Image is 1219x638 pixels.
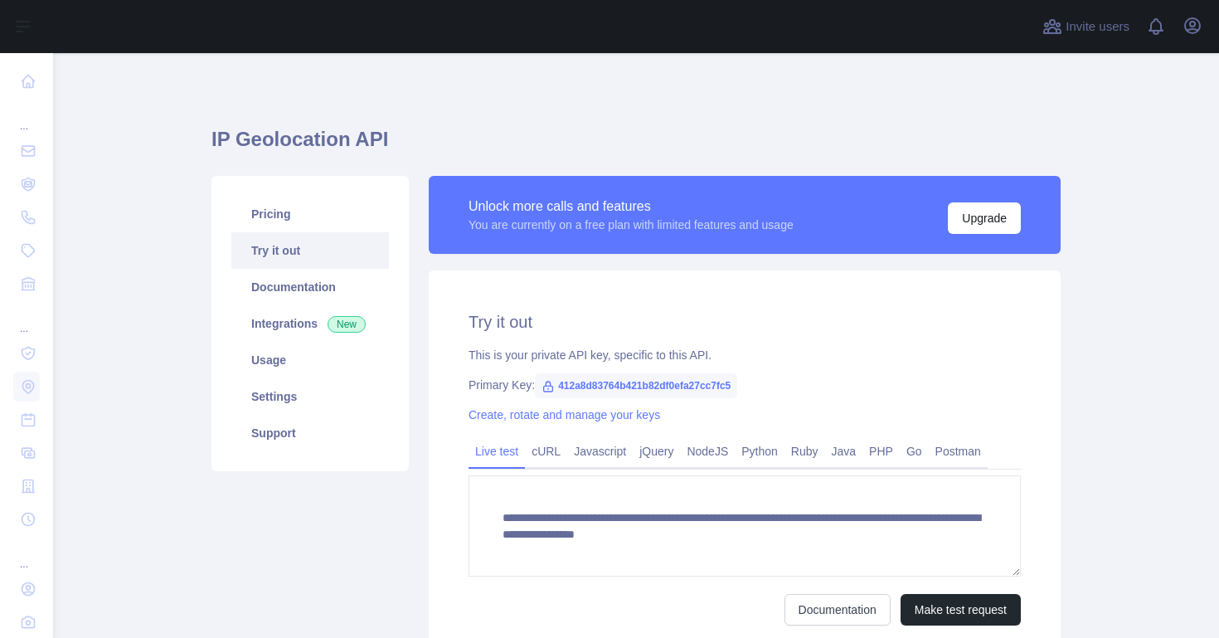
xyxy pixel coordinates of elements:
a: cURL [525,438,567,465]
span: Invite users [1066,17,1129,37]
a: Settings [231,378,389,415]
div: You are currently on a free plan with limited features and usage [469,217,794,233]
a: Java [825,438,863,465]
div: Primary Key: [469,377,1021,393]
a: Documentation [231,269,389,305]
div: ... [13,538,40,571]
a: PHP [862,438,900,465]
a: Pricing [231,196,389,232]
h2: Try it out [469,310,1021,334]
a: Python [735,438,784,465]
button: Invite users [1039,13,1133,40]
span: 412a8d83764b421b82df0efa27cc7fc5 [535,373,737,398]
a: Integrations New [231,305,389,342]
button: Upgrade [948,202,1021,234]
div: This is your private API key, specific to this API. [469,347,1021,363]
a: Try it out [231,232,389,269]
a: Usage [231,342,389,378]
div: Unlock more calls and features [469,197,794,217]
a: jQuery [633,438,680,465]
div: ... [13,100,40,133]
a: Go [900,438,929,465]
a: Postman [929,438,988,465]
a: Live test [469,438,525,465]
a: NodeJS [680,438,735,465]
a: Documentation [784,594,891,626]
a: Create, rotate and manage your keys [469,408,660,421]
div: ... [13,302,40,335]
span: New [328,316,366,333]
a: Ruby [784,438,825,465]
button: Make test request [901,594,1021,626]
h1: IP Geolocation API [211,126,1061,166]
a: Support [231,415,389,451]
a: Javascript [567,438,633,465]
